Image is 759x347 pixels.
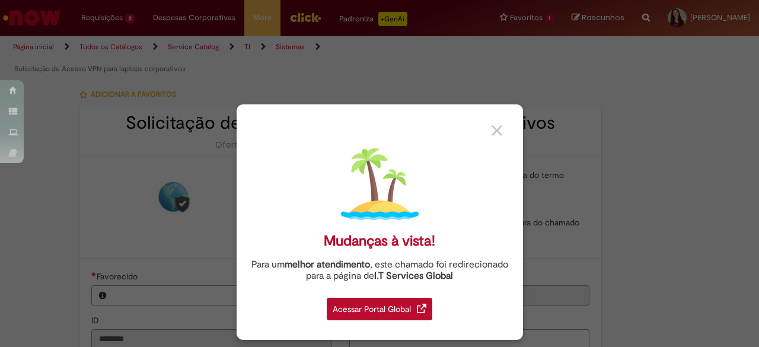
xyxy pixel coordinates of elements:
[492,125,502,136] img: close_button_grey.png
[327,291,432,320] a: Acessar Portal Global
[245,259,514,282] div: Para um , este chamado foi redirecionado para a página de
[374,263,453,282] a: I.T Services Global
[417,304,426,313] img: redirect_link.png
[324,233,435,250] div: Mudanças à vista!
[327,298,432,320] div: Acessar Portal Global
[285,259,370,270] strong: melhor atendimento
[341,145,419,223] img: island.png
